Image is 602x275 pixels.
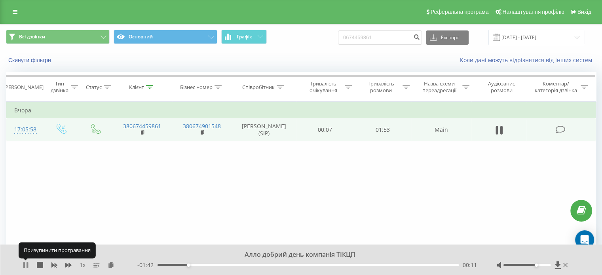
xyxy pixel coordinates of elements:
td: 01:53 [354,118,411,141]
div: Open Intercom Messenger [575,230,594,249]
td: Вчора [6,102,596,118]
button: Графік [221,30,267,44]
div: Тривалість розмови [361,80,401,94]
a: Коли дані можуть відрізнятися вiд інших систем [460,56,596,64]
span: Реферальна програма [431,9,489,15]
div: Призупинити програвання [19,243,96,258]
td: Main [411,118,471,141]
div: Тривалість очікування [304,80,343,94]
div: Accessibility label [535,264,538,267]
span: - 01:42 [137,261,158,269]
div: Тип дзвінка [50,80,68,94]
input: Пошук за номером [338,30,422,45]
a: 380674901548 [183,122,221,130]
div: Бізнес номер [180,84,213,91]
button: Основний [114,30,217,44]
span: 00:11 [463,261,477,269]
div: Клієнт [129,84,144,91]
span: Вихід [577,9,591,15]
div: Accessibility label [187,264,190,267]
div: Коментар/категорія дзвінка [532,80,579,94]
button: Експорт [426,30,469,45]
span: Всі дзвінки [19,34,45,40]
div: [PERSON_NAME] [4,84,44,91]
span: Графік [237,34,252,40]
div: Назва схеми переадресації [419,80,460,94]
td: 00:07 [296,118,354,141]
a: 380674459861 [123,122,161,130]
div: Статус [86,84,102,91]
span: Налаштування профілю [502,9,564,15]
button: Скинути фільтри [6,57,55,64]
button: Всі дзвінки [6,30,110,44]
div: Співробітник [242,84,275,91]
div: 17:05:58 [14,122,35,137]
div: Алло добрий день компанія ТІКЦП [77,250,515,259]
span: 1 x [80,261,85,269]
td: [PERSON_NAME] (SIP) [232,118,296,141]
div: Аудіозапис розмови [479,80,525,94]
